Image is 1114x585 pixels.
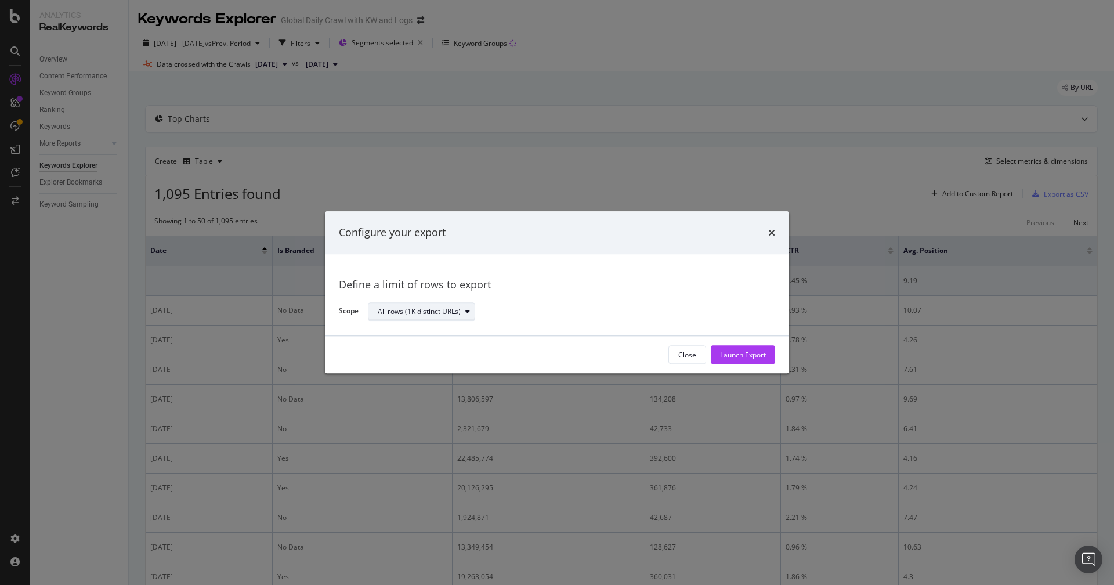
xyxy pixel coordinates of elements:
button: All rows (1K distinct URLs) [368,302,475,321]
div: Define a limit of rows to export [339,277,775,292]
div: Launch Export [720,350,766,360]
div: Configure your export [339,225,446,240]
div: All rows (1K distinct URLs) [378,308,461,315]
button: Close [668,346,706,364]
div: times [768,225,775,240]
div: Close [678,350,696,360]
div: modal [325,211,789,373]
button: Launch Export [711,346,775,364]
div: Open Intercom Messenger [1075,546,1102,573]
label: Scope [339,306,359,319]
